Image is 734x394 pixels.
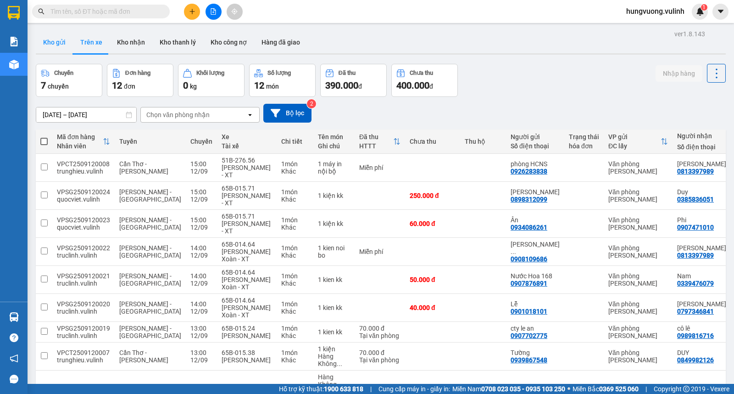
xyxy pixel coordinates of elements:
span: [PERSON_NAME] - [GEOGRAPHIC_DATA] [119,272,181,287]
li: 1900 8181 [4,66,175,78]
div: Văn phòng [PERSON_NAME] [608,325,668,339]
div: cô lê [677,325,726,332]
div: Nhân viên [57,142,103,150]
div: 15:00 [190,160,212,168]
div: Khác [281,168,309,175]
span: [PERSON_NAME] - [GEOGRAPHIC_DATA] [119,216,181,231]
div: [PERSON_NAME] - XT [222,192,272,207]
div: 1 kien noi bo [318,244,350,259]
div: 65B-014.64 [222,297,272,304]
div: 13:00 [190,349,212,356]
div: Văn phòng [PERSON_NAME] [608,349,668,364]
div: Nước Hoa 168 [511,272,560,280]
span: notification [10,354,18,363]
div: 1 món [281,300,309,308]
span: ⚪️ [567,387,570,391]
span: [PERSON_NAME] - [GEOGRAPHIC_DATA] [119,244,181,259]
button: plus [184,4,200,20]
div: truclinh.vulinh [57,332,110,339]
div: 1 kien kk [318,304,350,311]
span: đ [429,83,433,90]
div: 70.000 đ [359,325,400,332]
span: món [266,83,279,90]
button: Số lượng12món [249,64,316,97]
img: icon-new-feature [696,7,704,16]
span: Cần Thơ - [PERSON_NAME] [119,349,168,364]
div: Khác [281,356,309,364]
div: 15:00 [190,216,212,224]
div: VPSG2509120022 [57,244,110,252]
div: 50.000 đ [410,276,456,283]
span: [PERSON_NAME] - [GEOGRAPHIC_DATA] [119,325,181,339]
input: Tìm tên, số ĐT hoặc mã đơn [50,6,159,17]
div: 1 kiện Hàng Không Đồng Kiểm [318,345,350,367]
div: 0898312099 [511,196,547,203]
div: 15:00 [190,188,212,196]
img: solution-icon [9,37,19,46]
div: Tại văn phòng [359,356,400,364]
div: Tại văn phòng [359,332,400,339]
div: 1 món [281,216,309,224]
div: 14:00 [190,300,212,308]
div: Khác [281,308,309,315]
div: Người nhận [677,132,726,140]
sup: 1 [701,4,707,11]
div: Văn phòng [PERSON_NAME] [608,188,668,203]
div: Tuyến [119,138,181,145]
span: plus [189,8,195,15]
div: 12/09 [190,332,212,339]
span: Cần Thơ - [PERSON_NAME] [119,160,168,175]
span: 0 [183,80,188,91]
span: 12 [112,80,122,91]
div: 60.000 đ [410,220,456,227]
div: 1 kien kk [318,276,350,283]
div: Chuyến [190,138,212,145]
div: Miễn phí [359,164,400,171]
div: 65B-014.64 [222,269,272,276]
div: VPSG2509120024 [57,188,110,196]
button: Bộ lọc [263,104,311,123]
img: logo-vxr [8,6,20,20]
div: 0926283838 [511,168,547,175]
div: truclinh.vulinh [57,280,110,287]
div: Người gửi [511,133,560,141]
div: 65B-015.71 [222,213,272,220]
span: 7 [41,80,46,91]
span: 12 [254,80,264,91]
div: Số điện thoại [677,143,726,151]
div: 1 món [281,325,309,332]
div: Khác [281,332,309,339]
button: Kho công nợ [203,31,254,53]
span: [PERSON_NAME] - [GEOGRAPHIC_DATA] [119,300,181,315]
div: 65B-015.71 [222,185,272,192]
div: VPSG2509120021 [57,272,110,280]
div: Xe [222,133,272,141]
button: Kho nhận [110,31,152,53]
div: 0385836051 [677,196,714,203]
button: aim [227,4,243,20]
span: đ [358,83,362,90]
div: VPSG2509120019 [57,325,110,332]
div: 1 món [281,272,309,280]
span: đơn [124,83,135,90]
div: Đã thu [359,133,393,141]
span: 1 [702,4,706,11]
div: 1 món [281,244,309,252]
div: oto nguyên huy [511,188,560,196]
div: trunghieu.vulinh [57,356,110,364]
span: | [645,384,647,394]
div: Số lượng [267,70,291,76]
div: Đơn hàng [125,70,150,76]
div: Trạng thái [569,133,599,141]
button: Đã thu390.000đ [320,64,387,97]
div: Số điện thoại [511,142,560,150]
div: 40.000 đ [410,304,456,311]
img: logo.jpg [4,4,50,50]
div: 0907876891 [511,280,547,287]
button: caret-down [712,4,728,20]
span: Cung cấp máy in - giấy in: [378,384,450,394]
img: warehouse-icon [9,60,19,69]
div: Chọn văn phòng nhận [146,110,210,119]
div: [PERSON_NAME] - XT [222,164,272,179]
div: 12/09 [190,252,212,259]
